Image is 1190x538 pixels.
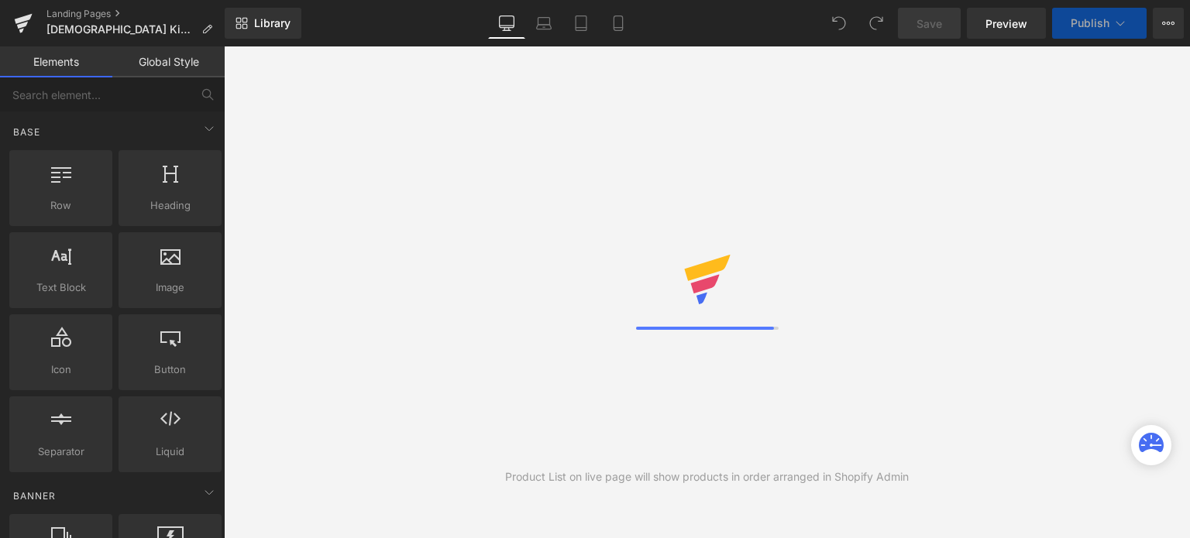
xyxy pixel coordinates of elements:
span: Heading [123,197,217,214]
span: Library [254,16,291,30]
a: Landing Pages [46,8,225,20]
span: Text Block [14,279,108,296]
span: Button [123,362,217,378]
a: Tablet [562,8,600,39]
a: Mobile [600,8,637,39]
button: Redo [861,8,892,39]
span: Separator [14,444,108,460]
a: Preview [967,8,1046,39]
a: Desktop [488,8,525,39]
span: Row [14,197,108,214]
a: Laptop [525,8,562,39]
button: More [1153,8,1184,39]
div: Product List on live page will show products in order arranged in Shopify Admin [505,468,909,485]
span: Publish [1071,17,1109,29]
span: [DEMOGRAPHIC_DATA] Kinderbücher [46,23,195,36]
span: Icon [14,362,108,378]
span: Base [12,125,42,139]
span: Image [123,279,217,296]
button: Undo [824,8,855,39]
span: Preview [985,15,1027,32]
a: Global Style [112,46,225,77]
span: Liquid [123,444,217,460]
a: New Library [225,8,301,39]
span: Banner [12,488,57,503]
span: Save [917,15,942,32]
button: Publish [1052,8,1147,39]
